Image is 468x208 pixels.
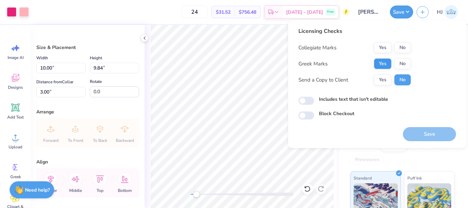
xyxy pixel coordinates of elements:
input: – – [181,6,208,18]
span: Designs [8,85,23,90]
div: Greek Marks [298,60,328,68]
span: Standard [354,174,372,182]
span: Center [45,188,57,193]
span: Puff Ink [407,174,422,182]
span: [DATE] - [DATE] [286,9,323,16]
div: Collegiate Marks [298,44,336,52]
span: $31.52 [216,9,231,16]
div: Arrange [36,108,139,115]
span: Greek [10,174,21,180]
div: Send a Copy to Client [298,76,348,84]
button: No [394,42,411,53]
img: Hughe Josh Cabanete [444,5,458,19]
button: Yes [374,58,392,69]
strong: Need help? [25,187,50,193]
button: No [394,74,411,85]
label: Height [90,54,102,62]
label: Width [36,54,48,62]
div: Licensing Checks [298,27,411,35]
label: Block Checkout [319,110,354,117]
div: Accessibility label [193,191,200,198]
span: HJ [437,8,443,16]
div: Rhinestones [350,155,384,165]
span: Top [97,188,103,193]
span: Add Text [7,114,24,120]
span: Upload [9,144,22,150]
span: $756.48 [239,9,256,16]
button: Yes [374,42,392,53]
div: Align [36,158,139,166]
span: Image AI [8,55,24,60]
div: Size & Placement [36,44,139,51]
span: Middle [69,188,82,193]
a: HJ [434,5,461,19]
label: Distance from Collar [36,78,73,86]
label: Includes text that isn't editable [319,96,388,103]
span: Bottom [118,188,132,193]
button: Yes [374,74,392,85]
span: Free [327,10,334,14]
button: No [394,58,411,69]
label: Rotate [90,77,102,86]
input: Untitled Design [353,5,386,19]
button: Save [390,5,413,19]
